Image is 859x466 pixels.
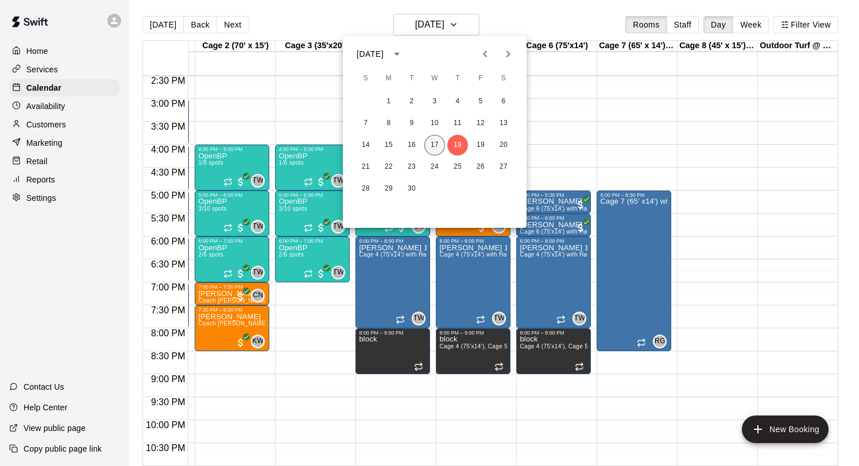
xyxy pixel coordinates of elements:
[401,91,422,112] button: 2
[447,135,468,156] button: 18
[424,135,445,156] button: 17
[424,157,445,177] button: 24
[401,135,422,156] button: 16
[424,67,445,90] span: Wednesday
[387,44,407,64] button: calendar view is open, switch to year view
[447,67,468,90] span: Thursday
[401,157,422,177] button: 23
[401,67,422,90] span: Tuesday
[378,113,399,134] button: 8
[470,91,491,112] button: 5
[424,113,445,134] button: 10
[493,67,514,90] span: Saturday
[474,42,497,65] button: Previous month
[357,48,384,60] div: [DATE]
[447,157,468,177] button: 25
[470,135,491,156] button: 19
[355,135,376,156] button: 14
[355,178,376,199] button: 28
[401,178,422,199] button: 30
[447,113,468,134] button: 11
[497,42,520,65] button: Next month
[470,67,491,90] span: Friday
[355,157,376,177] button: 21
[378,67,399,90] span: Monday
[493,113,514,134] button: 13
[355,113,376,134] button: 7
[378,135,399,156] button: 15
[355,67,376,90] span: Sunday
[447,91,468,112] button: 4
[378,91,399,112] button: 1
[493,135,514,156] button: 20
[493,91,514,112] button: 6
[378,157,399,177] button: 22
[493,157,514,177] button: 27
[401,113,422,134] button: 9
[378,178,399,199] button: 29
[424,91,445,112] button: 3
[470,157,491,177] button: 26
[470,113,491,134] button: 12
